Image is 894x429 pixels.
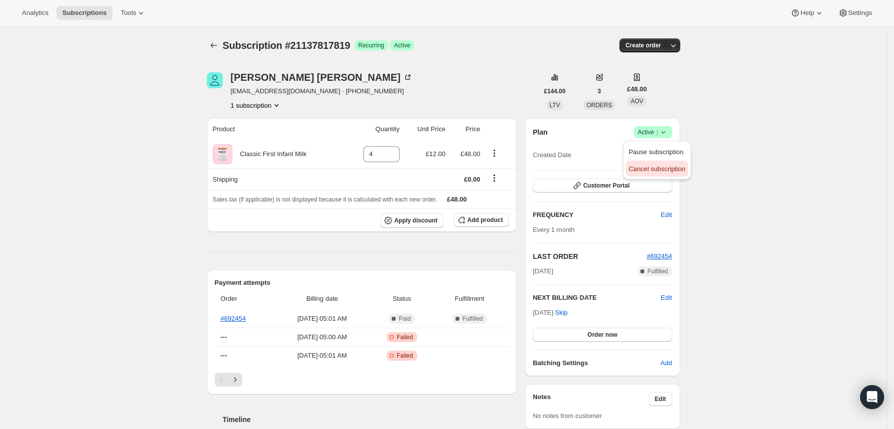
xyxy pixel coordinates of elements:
[655,395,666,403] span: Edit
[533,412,602,420] span: No notes from customer
[550,102,560,109] span: LTV
[207,168,346,190] th: Shipping
[380,213,444,228] button: Apply discount
[231,72,413,82] div: [PERSON_NAME] [PERSON_NAME]
[533,179,672,193] button: Customer Portal
[358,41,384,49] span: Recurring
[436,294,503,304] span: Fulfillment
[629,165,685,173] span: Cancel subscription
[277,351,368,361] span: [DATE] · 05:01 AM
[453,213,509,227] button: Add product
[860,385,884,409] div: Open Intercom Messenger
[583,182,629,190] span: Customer Portal
[549,305,574,321] button: Skip
[538,84,572,98] button: £144.00
[394,41,411,49] span: Active
[592,84,607,98] button: 3
[533,226,575,233] span: Every 1 month
[394,216,438,224] span: Apply discount
[800,9,814,17] span: Help
[207,118,346,140] th: Product
[649,392,672,406] button: Edit
[215,288,274,310] th: Order
[403,118,448,140] th: Unit Price
[462,315,483,323] span: Fulfilled
[231,100,282,110] button: Product actions
[460,150,480,158] span: £48.00
[228,373,242,387] button: Next
[647,251,672,261] button: #692454
[56,6,113,20] button: Subscriptions
[467,216,503,224] span: Add product
[654,355,678,371] button: Add
[533,309,568,316] span: [DATE] ·
[533,293,661,303] h2: NEXT BILLING DATE
[277,332,368,342] span: [DATE] · 05:00 AM
[661,293,672,303] button: Edit
[832,6,878,20] button: Settings
[233,149,307,159] div: Classic First Infant Milk
[660,358,672,368] span: Add
[397,333,413,341] span: Failed
[447,196,467,203] span: £48.00
[533,150,571,160] span: Created Date
[397,352,413,360] span: Failed
[533,210,661,220] h2: FREQUENCY
[625,41,661,49] span: Create order
[426,150,446,158] span: £12.00
[661,210,672,220] span: Edit
[62,9,107,17] span: Subscriptions
[345,118,403,140] th: Quantity
[464,176,480,183] span: £0.00
[223,415,517,425] h2: Timeline
[626,161,688,177] button: Cancel subscription
[215,373,509,387] nav: Pagination
[588,331,617,339] span: Order now
[629,148,684,156] span: Pause subscription
[533,328,672,342] button: Order now
[647,267,668,275] span: Fulfilled
[533,392,649,406] h3: Notes
[626,144,688,160] button: Pause subscription
[627,84,647,94] span: £48.00
[22,9,48,17] span: Analytics
[533,127,548,137] h2: Plan
[121,9,136,17] span: Tools
[533,266,553,276] span: [DATE]
[221,315,246,322] a: #692454
[223,40,350,51] span: Subscription #21137817819
[277,314,368,324] span: [DATE] · 05:01 AM
[213,144,233,164] img: product img
[207,38,221,52] button: Subscriptions
[655,207,678,223] button: Edit
[533,358,660,368] h6: Batching Settings
[207,72,223,88] span: Megan Hannigan
[544,87,566,95] span: £144.00
[215,278,509,288] h2: Payment attempts
[597,87,601,95] span: 3
[221,333,227,341] span: ---
[630,98,643,105] span: AOV
[448,118,483,140] th: Price
[647,252,672,260] a: #692454
[587,102,612,109] span: ORDERS
[656,128,658,136] span: |
[373,294,430,304] span: Status
[115,6,152,20] button: Tools
[213,196,438,203] span: Sales tax (if applicable) is not displayed because it is calculated with each new order.
[231,86,413,96] span: [EMAIL_ADDRESS][DOMAIN_NAME] · [PHONE_NUMBER]
[486,148,502,159] button: Product actions
[399,315,411,323] span: Paid
[638,127,668,137] span: Active
[533,251,647,261] h2: LAST ORDER
[221,352,227,359] span: ---
[277,294,368,304] span: Billing date
[784,6,830,20] button: Help
[619,38,667,52] button: Create order
[848,9,872,17] span: Settings
[16,6,54,20] button: Analytics
[486,173,502,184] button: Shipping actions
[555,308,568,318] span: Skip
